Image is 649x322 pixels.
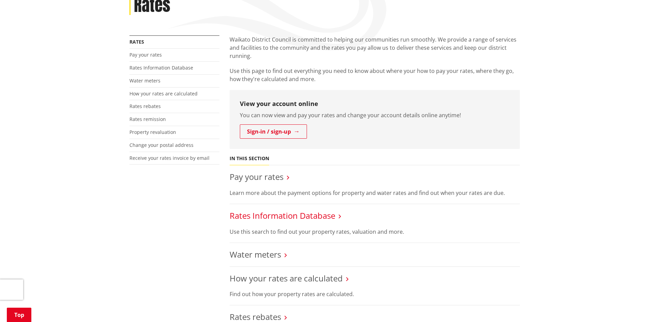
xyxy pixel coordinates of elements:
a: Rates [129,39,144,45]
a: Sign-in / sign-up [240,124,307,139]
p: Waikato District Council is committed to helping our communities run smoothly. We provide a range... [230,35,520,60]
a: Pay your rates [230,171,283,182]
a: How your rates are calculated [230,273,343,284]
iframe: Messenger Launcher [618,293,642,318]
a: Water meters [230,249,281,260]
p: Learn more about the payment options for property and water rates and find out when your rates ar... [230,189,520,197]
p: You can now view and pay your rates and change your account details online anytime! [240,111,510,119]
a: Rates rebates [129,103,161,109]
a: Rates remission [129,116,166,122]
a: Pay your rates [129,51,162,58]
a: Receive your rates invoice by email [129,155,210,161]
p: Use this page to find out everything you need to know about where your how to pay your rates, whe... [230,67,520,83]
a: Property revaluation [129,129,176,135]
p: Find out how your property rates are calculated. [230,290,520,298]
a: Water meters [129,77,160,84]
a: Rates Information Database [129,64,193,71]
p: Use this search to find out your property rates, valuation and more. [230,228,520,236]
h5: In this section [230,156,269,162]
a: Top [7,308,31,322]
h3: View your account online [240,100,510,108]
a: Change your postal address [129,142,194,148]
a: How your rates are calculated [129,90,198,97]
a: Rates Information Database [230,210,335,221]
